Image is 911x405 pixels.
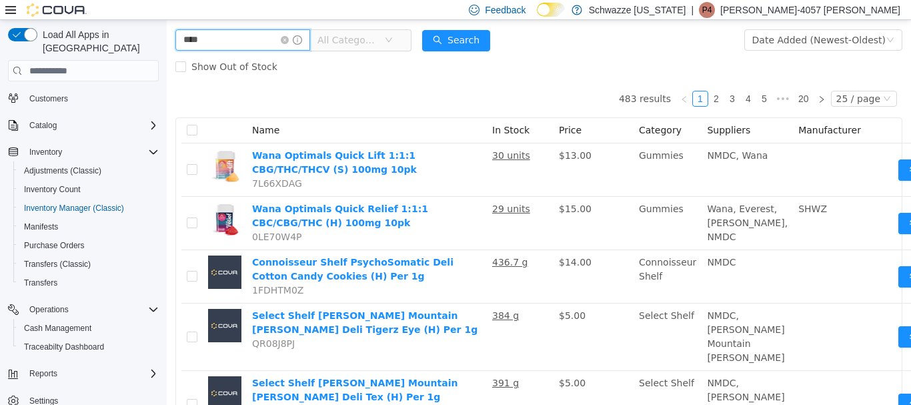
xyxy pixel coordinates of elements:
[540,290,618,343] span: NMDC, [PERSON_NAME] Mountain [PERSON_NAME]
[574,71,590,87] li: 4
[19,200,129,216] a: Inventory Manager (Classic)
[392,358,419,368] span: $5.00
[590,71,606,87] li: 5
[85,105,113,115] span: Name
[647,71,663,87] li: Next Page
[19,238,159,254] span: Purchase Orders
[392,105,415,115] span: Price
[19,320,97,336] a: Cash Management
[114,16,122,24] i: icon: close-circle
[19,219,63,235] a: Manifests
[13,161,164,180] button: Adjustments (Classic)
[126,15,135,25] i: icon: info-circle
[24,259,91,270] span: Transfers (Classic)
[606,71,627,87] li: Next 5 Pages
[24,366,63,382] button: Reports
[24,90,159,107] span: Customers
[85,290,311,315] a: Select Shelf [PERSON_NAME] Mountain [PERSON_NAME] Deli Tigerz Eye (H) Per 1g
[558,71,573,86] a: 3
[24,117,62,133] button: Catalog
[29,304,69,315] span: Operations
[19,275,63,291] a: Transfers
[392,237,425,248] span: $14.00
[325,237,361,248] u: 436.7 g
[691,2,694,18] p: |
[85,318,128,329] span: QR08J8PJ
[24,165,101,176] span: Adjustments (Classic)
[510,71,526,87] li: Previous Page
[467,177,535,230] td: Gummies
[24,203,124,214] span: Inventory Manager (Classic)
[29,93,68,104] span: Customers
[392,183,425,194] span: $15.00
[537,3,565,17] input: Dark Mode
[13,199,164,218] button: Inventory Manager (Classic)
[325,183,363,194] u: 29 units
[3,89,164,108] button: Customers
[24,222,58,232] span: Manifests
[19,219,159,235] span: Manifests
[540,130,601,141] span: NMDC, Wana
[85,237,287,262] a: Connoisseur Shelf PsychoSomatic Deli Cotton Candy Cookies (H) Per 1g
[670,71,714,86] div: 25 / page
[732,246,793,268] button: icon: swapMove
[29,120,57,131] span: Catalog
[24,366,159,382] span: Reports
[732,306,793,328] button: icon: swapMove
[24,144,67,160] button: Inventory
[19,256,159,272] span: Transfers (Classic)
[558,71,574,87] li: 3
[41,356,75,390] img: Select Shelf Misty Mountain Mota Deli Tex (H) Per 1g placeholder
[720,2,900,18] p: [PERSON_NAME]-4057 [PERSON_NAME]
[24,240,85,251] span: Purchase Orders
[325,105,363,115] span: In Stock
[19,339,109,355] a: Traceabilty Dashboard
[19,163,107,179] a: Adjustments (Classic)
[19,256,96,272] a: Transfers (Classic)
[29,368,57,379] span: Reports
[526,71,542,87] li: 1
[542,71,557,86] a: 2
[218,16,226,25] i: icon: down
[574,71,589,86] a: 4
[24,278,57,288] span: Transfers
[41,236,75,269] img: Connoisseur Shelf PsychoSomatic Deli Cotton Candy Cookies (H) Per 1g placeholder
[27,3,87,17] img: Cova
[716,75,724,84] i: icon: down
[720,16,728,25] i: icon: down
[19,163,159,179] span: Adjustments (Classic)
[24,302,159,318] span: Operations
[24,91,73,107] a: Customers
[41,289,75,322] img: Select Shelf Misty Mountain Mota Deli Tigerz Eye (H) Per 1g placeholder
[702,2,712,18] span: P4
[589,2,686,18] p: Schwazze [US_STATE]
[24,323,91,334] span: Cash Management
[467,284,535,351] td: Select Shelf
[19,339,159,355] span: Traceabilty Dashboard
[392,130,425,141] span: $13.00
[542,71,558,87] li: 2
[732,374,793,395] button: icon: swapMove
[632,183,660,194] span: SHWZ
[151,13,211,27] span: All Categories
[24,144,159,160] span: Inventory
[606,71,627,87] span: •••
[13,255,164,274] button: Transfers (Classic)
[467,230,535,284] td: Connoisseur Shelf
[452,71,504,87] li: 483 results
[325,130,363,141] u: 30 units
[732,139,793,161] button: icon: swapMove
[13,236,164,255] button: Purchase Orders
[526,71,541,86] a: 1
[13,319,164,338] button: Cash Management
[325,358,352,368] u: 391 g
[85,358,291,382] a: Select Shelf [PERSON_NAME] Mountain [PERSON_NAME] Deli Tex (H) Per 1g
[699,2,715,18] div: Patrick-4057 Leyba
[255,10,323,31] button: icon: searchSearch
[24,117,159,133] span: Catalog
[590,71,605,86] a: 5
[540,105,584,115] span: Suppliers
[13,274,164,292] button: Transfers
[13,180,164,199] button: Inventory Count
